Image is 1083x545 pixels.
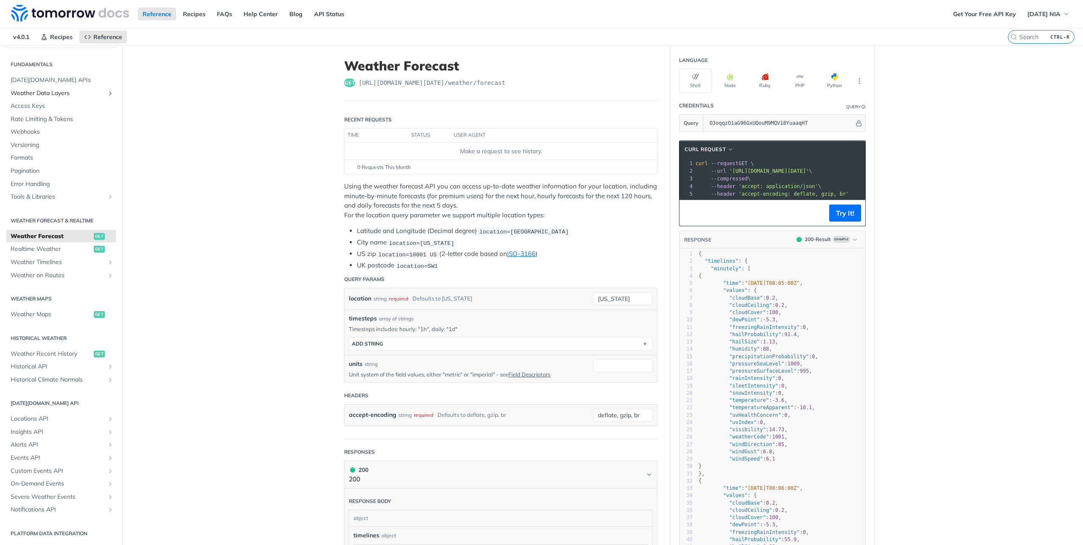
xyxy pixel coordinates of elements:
[699,251,701,257] span: {
[705,115,854,132] input: apikey
[846,104,866,110] div: QueryInformation
[729,302,772,308] span: "cloudCeiling"
[11,362,105,371] span: Historical API
[11,154,114,162] span: Formats
[679,258,693,265] div: 2
[699,383,788,389] span: : ,
[729,456,763,462] span: "windSpeed"
[107,90,114,97] button: Show subpages for Weather Data Layers
[788,361,800,367] span: 1009
[711,168,726,174] span: --url
[805,236,831,243] div: 200 - Result
[679,353,693,360] div: 15
[729,390,775,396] span: "snowIntensity"
[11,89,105,98] span: Weather Data Layers
[679,175,694,183] div: 3
[679,302,693,309] div: 8
[679,470,693,478] div: 31
[344,182,657,220] p: Using the weather forecast API you can access up-to-date weather information for your location, i...
[379,315,414,323] div: array of strings
[829,205,861,222] button: Try It!
[783,69,816,93] button: PHP
[685,146,726,153] span: cURL Request
[729,397,769,403] span: "temperature"
[699,390,784,396] span: : ,
[711,160,738,166] span: --request
[11,115,114,124] span: Rate Limiting & Tokens
[349,475,368,484] p: 200
[723,287,748,293] span: "values"
[6,413,116,425] a: Locations APIShow subpages for Locations API
[11,310,92,319] span: Weather Maps
[6,243,116,256] a: Realtime Weatherget
[398,409,412,421] div: string
[679,463,693,470] div: 30
[699,471,705,477] span: },
[800,405,812,410] span: 10.1
[412,292,472,305] div: Defaults to [US_STATE]
[107,376,114,383] button: Show subpages for Historical Climate Normals
[729,441,775,447] span: "windDirection"
[357,226,657,236] li: Latitude and Longitude (Decimal degree)
[6,478,116,490] a: On-Demand EventsShow subpages for On-Demand Events
[679,324,693,331] div: 11
[797,237,802,242] span: 200
[729,449,760,455] span: "windGust"
[699,478,701,484] span: {
[348,147,654,156] div: Make a request to see history.
[711,183,735,189] span: --header
[679,167,694,175] div: 2
[769,427,784,433] span: 14.73
[856,77,863,85] svg: More ellipsis
[729,405,794,410] span: "temperatureApparent"
[438,409,506,421] div: Defaults to deflate, gzip, br
[11,76,114,84] span: [DATE][DOMAIN_NAME] APIs
[679,375,693,382] div: 18
[414,409,433,421] div: required
[357,261,657,270] li: UK postcode
[679,250,693,258] div: 1
[6,61,116,68] h2: Fundamentals
[359,79,505,87] span: https://api.tomorrow.io/v4/weather/forecast
[11,271,105,280] span: Weather on Routes
[11,415,105,423] span: Locations API
[239,8,283,20] a: Help Center
[178,8,210,20] a: Recipes
[679,360,693,368] div: 16
[349,465,368,475] div: 200
[699,331,800,337] span: : ,
[729,361,784,367] span: "pressureSeaLevel"
[684,119,699,127] span: Query
[684,236,712,244] button: RESPONSE
[107,455,114,461] button: Show subpages for Events API
[679,448,693,455] div: 28
[349,337,652,350] button: ADD string
[772,434,784,440] span: 1001
[11,480,105,488] span: On-Demand Events
[818,69,851,93] button: Python
[50,33,73,41] span: Recipes
[699,375,784,381] span: : ,
[699,427,788,433] span: : ,
[699,309,781,315] span: : ,
[349,465,653,484] button: 200 200200
[94,351,105,357] span: get
[6,348,116,360] a: Weather Recent Historyget
[781,383,784,389] span: 0
[11,454,105,462] span: Events API
[6,165,116,177] a: Pagination
[11,376,105,384] span: Historical Climate Normals
[699,346,772,352] span: : ,
[684,207,696,219] button: Copy to clipboard
[729,375,775,381] span: "rainIntensity"
[679,280,693,287] div: 5
[699,287,757,293] span: : {
[8,31,34,43] span: v4.0.1
[349,409,396,421] label: accept-encoding
[679,404,693,411] div: 22
[729,339,760,345] span: "hailSize"
[378,251,437,258] span: location=10001 US
[729,295,763,301] span: "cloudBase"
[352,340,383,347] div: ADD string
[763,317,766,323] span: -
